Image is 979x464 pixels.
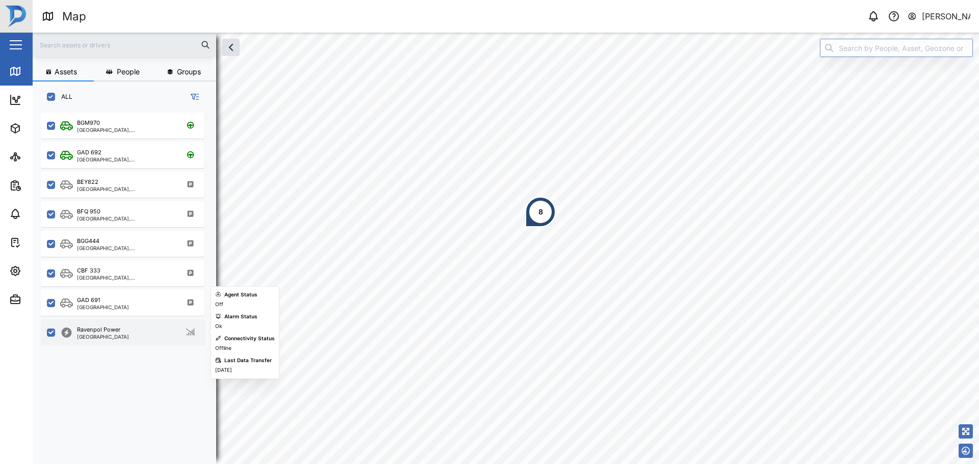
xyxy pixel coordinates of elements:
[55,93,72,101] label: ALL
[224,335,275,343] div: Connectivity Status
[27,237,55,248] div: Tasks
[77,266,100,275] div: CBF 333
[224,291,257,299] div: Agent Status
[215,301,223,309] div: Off
[27,123,58,134] div: Assets
[33,33,979,464] canvas: Map
[177,68,201,75] span: Groups
[27,66,49,77] div: Map
[215,344,231,352] div: Offline
[77,178,98,186] div: BEY822
[215,322,222,331] div: Ok
[27,265,63,277] div: Settings
[39,37,210,52] input: Search assets or drivers
[27,294,57,305] div: Admin
[77,119,100,127] div: BGM970
[77,157,174,162] div: [GEOGRAPHIC_DATA], [GEOGRAPHIC_DATA]
[27,180,61,191] div: Reports
[215,366,232,374] div: [DATE]
[525,197,556,227] div: Map marker
[117,68,140,75] span: People
[77,207,100,216] div: BFQ 950
[77,325,120,334] div: Ravenpol Power
[922,10,971,23] div: [PERSON_NAME]
[27,151,51,162] div: Sites
[77,186,174,192] div: [GEOGRAPHIC_DATA], [GEOGRAPHIC_DATA]
[77,305,129,310] div: [GEOGRAPHIC_DATA]
[224,313,257,321] div: Alarm Status
[41,109,216,456] div: grid
[62,8,86,25] div: Map
[77,296,100,305] div: GAD 691
[27,208,58,220] div: Alarms
[55,68,77,75] span: Assets
[77,148,101,157] div: GAD 692
[907,9,971,23] button: [PERSON_NAME]
[224,357,272,365] div: Last Data Transfer
[538,206,543,217] div: 8
[820,39,973,57] input: Search by People, Asset, Geozone or Place
[77,127,174,132] div: [GEOGRAPHIC_DATA], [GEOGRAPHIC_DATA]
[77,245,174,251] div: [GEOGRAPHIC_DATA], [GEOGRAPHIC_DATA]
[5,5,28,28] img: Main Logo
[77,216,174,221] div: [GEOGRAPHIC_DATA], [GEOGRAPHIC_DATA]
[77,275,174,280] div: [GEOGRAPHIC_DATA], [GEOGRAPHIC_DATA]
[77,237,99,245] div: BGG444
[77,334,129,339] div: [GEOGRAPHIC_DATA]
[27,94,72,105] div: Dashboard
